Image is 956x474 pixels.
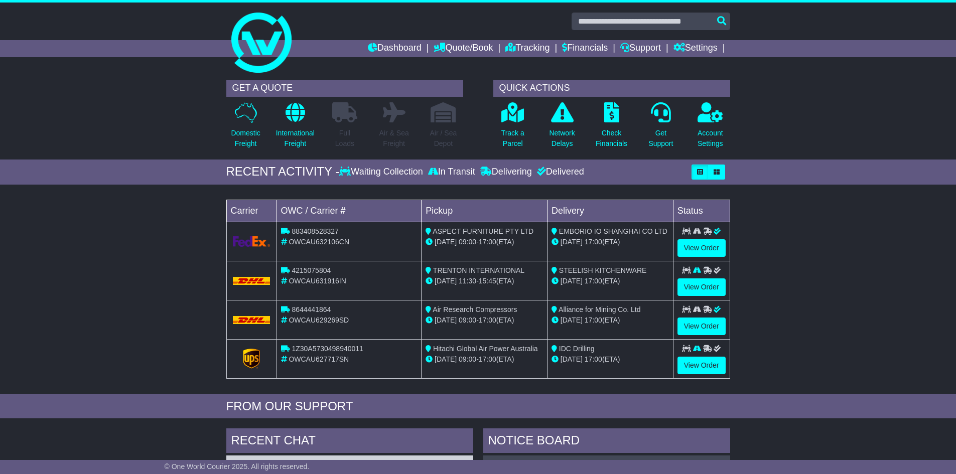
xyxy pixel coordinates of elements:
[233,277,270,285] img: DHL.png
[559,266,647,274] span: STEELISH KITCHENWARE
[435,355,457,363] span: [DATE]
[339,167,425,178] div: Waiting Collection
[549,102,575,154] a: NetworkDelays
[426,237,543,247] div: - (ETA)
[459,277,476,285] span: 11:30
[422,200,548,222] td: Pickup
[552,354,669,365] div: (ETA)
[677,239,726,257] a: View Order
[289,355,349,363] span: OWCAU627717SN
[648,102,673,154] a: GetSupport
[595,102,628,154] a: CheckFinancials
[505,40,550,57] a: Tracking
[585,238,602,246] span: 17:00
[561,277,583,285] span: [DATE]
[559,227,667,235] span: EMBORIO IO SHANGHAI CO LTD
[230,102,260,154] a: DomesticFreight
[289,277,346,285] span: OWCAU631916IN
[677,318,726,335] a: View Order
[289,316,349,324] span: OWCAU629269SD
[478,167,534,178] div: Delivering
[479,316,496,324] span: 17:00
[276,102,315,154] a: InternationalFreight
[534,167,584,178] div: Delivered
[561,238,583,246] span: [DATE]
[677,278,726,296] a: View Order
[292,266,331,274] span: 4215075804
[493,80,730,97] div: QUICK ACTIONS
[332,128,357,149] p: Full Loads
[430,128,457,149] p: Air / Sea Depot
[292,305,331,313] span: 8644441864
[434,40,493,57] a: Quote/Book
[368,40,422,57] a: Dashboard
[426,167,478,178] div: In Transit
[226,80,463,97] div: GET A QUOTE
[648,128,673,149] p: Get Support
[433,305,517,313] span: Air Research Compressors
[561,316,583,324] span: [DATE]
[697,102,724,154] a: AccountSettings
[673,200,730,222] td: Status
[231,128,260,149] p: Domestic Freight
[547,200,673,222] td: Delivery
[501,102,525,154] a: Track aParcel
[698,128,723,149] p: Account Settings
[549,128,575,149] p: Network Delays
[501,128,524,149] p: Track a Parcel
[426,315,543,326] div: - (ETA)
[292,227,338,235] span: 883408528327
[479,355,496,363] span: 17:00
[277,200,422,222] td: OWC / Carrier #
[620,40,661,57] a: Support
[435,238,457,246] span: [DATE]
[479,238,496,246] span: 17:00
[233,236,270,247] img: GetCarrierServiceLogo
[433,266,524,274] span: TRENTON INTERNATIONAL
[435,316,457,324] span: [DATE]
[289,238,349,246] span: OWCAU632106CN
[459,238,476,246] span: 09:00
[226,165,340,179] div: RECENT ACTIVITY -
[226,200,277,222] td: Carrier
[562,40,608,57] a: Financials
[585,316,602,324] span: 17:00
[226,399,730,414] div: FROM OUR SUPPORT
[559,345,595,353] span: IDC Drilling
[479,277,496,285] span: 15:45
[433,345,538,353] span: Hitachi Global Air Power Australia
[226,428,473,455] div: RECENT CHAT
[292,345,363,353] span: 1Z30A5730498940011
[552,315,669,326] div: (ETA)
[559,305,640,313] span: Alliance for Mining Co. Ltd
[435,277,457,285] span: [DATE]
[459,355,476,363] span: 09:00
[459,316,476,324] span: 09:00
[677,357,726,374] a: View Order
[585,355,602,363] span: 17:00
[379,128,409,149] p: Air & Sea Freight
[596,128,627,149] p: Check Financials
[561,355,583,363] span: [DATE]
[483,428,730,455] div: NOTICE BOARD
[433,227,533,235] span: ASPECT FURNITURE PTY LTD
[233,316,270,324] img: DHL.png
[426,354,543,365] div: - (ETA)
[276,128,315,149] p: International Freight
[243,349,260,369] img: GetCarrierServiceLogo
[552,237,669,247] div: (ETA)
[426,276,543,286] div: - (ETA)
[552,276,669,286] div: (ETA)
[673,40,718,57] a: Settings
[165,462,310,470] span: © One World Courier 2025. All rights reserved.
[585,277,602,285] span: 17:00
